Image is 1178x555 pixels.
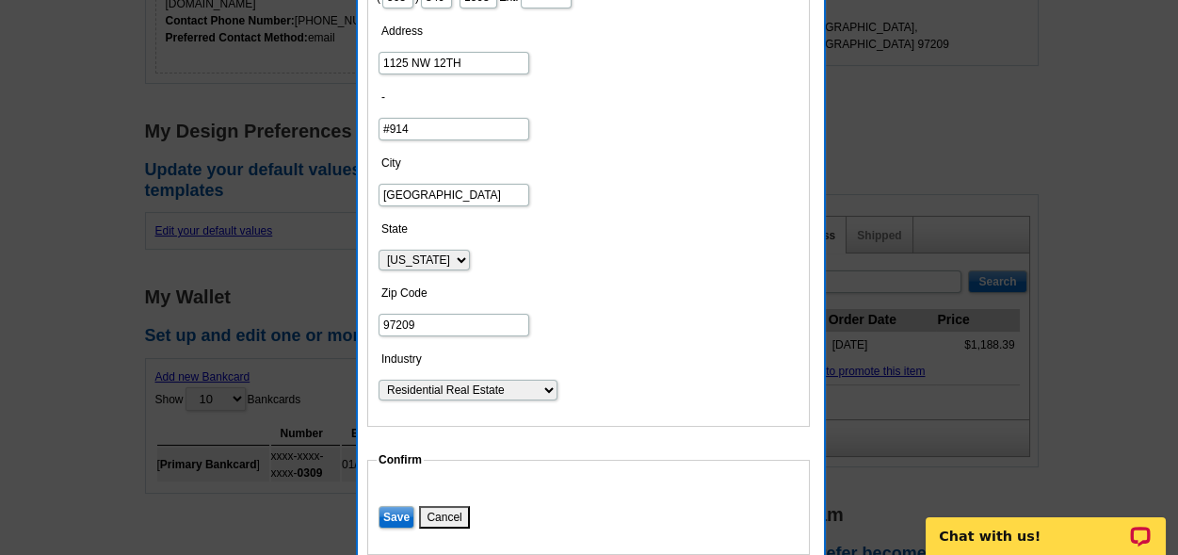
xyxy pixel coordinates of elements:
legend: Confirm [377,451,424,468]
input: Save [379,506,414,529]
button: Cancel [419,506,469,529]
label: Address [381,23,551,40]
label: Industry [381,351,551,367]
iframe: LiveChat chat widget [913,496,1178,555]
label: City [381,155,551,171]
label: State [381,220,551,237]
label: Zip Code [381,285,551,302]
label: - [381,89,551,106]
